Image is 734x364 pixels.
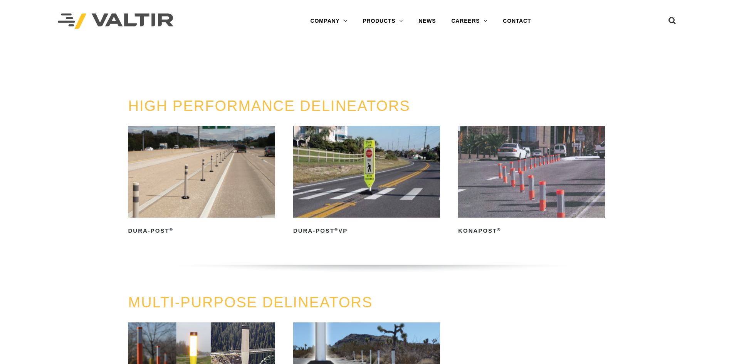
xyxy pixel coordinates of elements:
a: HIGH PERFORMANCE DELINEATORS [128,98,410,114]
sup: ® [170,227,173,232]
h2: Dura-Post VP [293,225,440,237]
a: COMPANY [302,13,355,29]
a: CAREERS [443,13,495,29]
a: KonaPost® [458,126,605,237]
a: NEWS [411,13,443,29]
a: MULTI-PURPOSE DELINEATORS [128,294,373,310]
a: Dura-Post® [128,126,275,237]
img: Valtir [58,13,173,29]
sup: ® [334,227,338,232]
h2: Dura-Post [128,225,275,237]
a: CONTACT [495,13,539,29]
sup: ® [497,227,501,232]
a: PRODUCTS [355,13,411,29]
a: Dura-Post®VP [293,126,440,237]
h2: KonaPost [458,225,605,237]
